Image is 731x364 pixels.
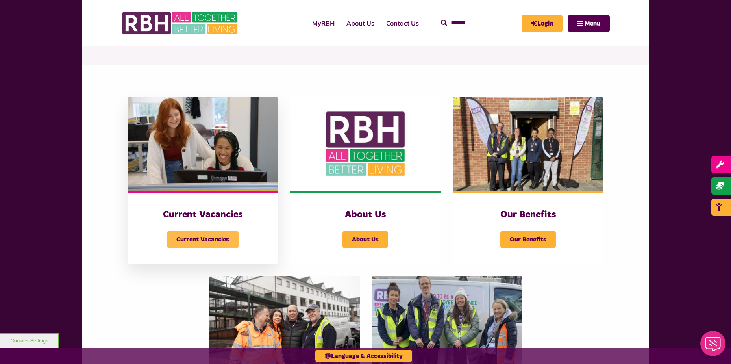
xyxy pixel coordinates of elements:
[585,20,600,27] span: Menu
[453,97,603,264] a: Our Benefits Our Benefits
[568,15,610,32] button: Navigation
[167,231,239,248] span: Current Vacancies
[441,15,514,32] input: Search
[122,8,240,39] img: RBH
[290,97,441,264] a: About Us About Us
[453,97,603,191] img: Dropinfreehold2
[500,231,556,248] span: Our Benefits
[315,350,412,362] button: Language & Accessibility
[696,329,731,364] iframe: Netcall Web Assistant for live chat
[341,13,380,34] a: About Us
[306,13,341,34] a: MyRBH
[290,97,441,191] img: RBH Logo Social Media 480X360 (1)
[128,97,278,264] a: Current Vacancies Current Vacancies
[468,209,588,221] h3: Our Benefits
[380,13,425,34] a: Contact Us
[342,231,388,248] span: About Us
[306,209,425,221] h3: About Us
[522,15,563,32] a: MyRBH
[128,97,278,191] img: IMG 1470
[143,209,263,221] h3: Current Vacancies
